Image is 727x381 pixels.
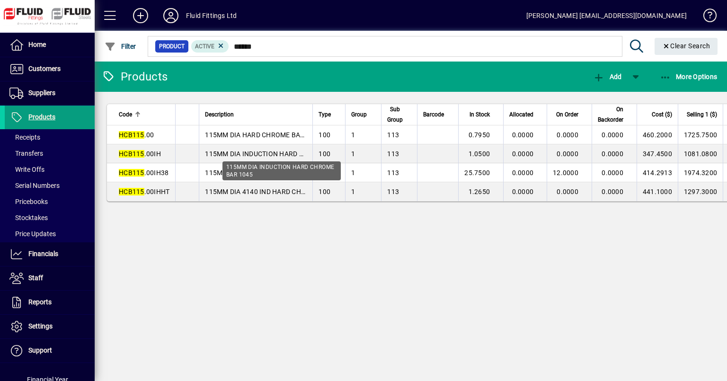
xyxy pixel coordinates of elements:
[319,131,330,139] span: 100
[205,131,322,139] span: 115MM DIA HARD CHROME BAR 1045
[652,109,672,120] span: Cost ($)
[119,131,144,139] em: HCB115
[119,150,161,158] span: .00IH
[205,169,336,177] span: 115MM 38MnVS6 IND HARD CHROME BAR
[696,2,715,33] a: Knowledge Base
[351,131,355,139] span: 1
[222,161,341,180] div: 115MM DIA INDUCTION HARD CHROME BAR 1045
[387,150,399,158] span: 113
[205,109,234,120] span: Description
[319,109,339,120] div: Type
[205,188,335,195] span: 115MM DIA 4140 IND HARD CHROME BAR
[28,41,46,48] span: Home
[387,104,411,125] div: Sub Group
[602,169,623,177] span: 0.0000
[512,131,534,139] span: 0.0000
[5,315,95,338] a: Settings
[102,38,139,55] button: Filter
[602,131,623,139] span: 0.0000
[119,109,169,120] div: Code
[591,68,624,85] button: Add
[423,109,452,120] div: Barcode
[5,161,95,177] a: Write Offs
[9,198,48,205] span: Pricebooks
[423,109,444,120] span: Barcode
[319,150,330,158] span: 100
[509,109,533,120] span: Allocated
[186,8,237,23] div: Fluid Fittings Ltd
[28,274,43,282] span: Staff
[5,210,95,226] a: Stocktakes
[28,250,58,257] span: Financials
[195,43,214,50] span: Active
[557,131,578,139] span: 0.0000
[557,150,578,158] span: 0.0000
[387,104,403,125] span: Sub Group
[602,150,623,158] span: 0.0000
[351,109,367,120] span: Group
[5,129,95,145] a: Receipts
[319,188,330,195] span: 100
[464,109,498,120] div: In Stock
[655,38,718,55] button: Clear
[102,69,168,84] div: Products
[5,177,95,194] a: Serial Numbers
[119,169,144,177] em: HCB115
[159,42,185,51] span: Product
[657,68,720,85] button: More Options
[156,7,186,24] button: Profile
[509,109,542,120] div: Allocated
[512,150,534,158] span: 0.0000
[28,346,52,354] span: Support
[205,109,307,120] div: Description
[470,109,490,120] span: In Stock
[598,104,632,125] div: On Backorder
[28,298,52,306] span: Reports
[351,188,355,195] span: 1
[119,188,169,195] span: .00IHHT
[28,322,53,330] span: Settings
[662,42,710,50] span: Clear Search
[5,81,95,105] a: Suppliers
[637,182,678,201] td: 441.1000
[351,169,355,177] span: 1
[9,133,40,141] span: Receipts
[5,242,95,266] a: Financials
[119,188,144,195] em: HCB115
[637,144,678,163] td: 347.4500
[5,339,95,363] a: Support
[5,57,95,81] a: Customers
[28,89,55,97] span: Suppliers
[191,40,229,53] mat-chip: Activation Status: Active
[602,188,623,195] span: 0.0000
[678,182,723,201] td: 1297.3000
[553,169,578,177] span: 12.0000
[125,7,156,24] button: Add
[28,113,55,121] span: Products
[9,150,43,157] span: Transfers
[593,73,621,80] span: Add
[469,131,490,139] span: 0.7950
[678,163,723,182] td: 1974.3200
[5,145,95,161] a: Transfers
[526,8,687,23] div: [PERSON_NAME] [EMAIL_ADDRESS][DOMAIN_NAME]
[660,73,718,80] span: More Options
[119,131,154,139] span: .00
[351,150,355,158] span: 1
[119,169,168,177] span: .00IH38
[319,109,331,120] span: Type
[9,214,48,222] span: Stocktakes
[351,109,375,120] div: Group
[5,266,95,290] a: Staff
[205,150,359,158] span: 115MM DIA INDUCTION HARD CHROME BAR 1045
[512,188,534,195] span: 0.0000
[464,169,490,177] span: 25.7500
[9,166,44,173] span: Write Offs
[556,109,578,120] span: On Order
[5,33,95,57] a: Home
[5,291,95,314] a: Reports
[387,169,399,177] span: 113
[9,230,56,238] span: Price Updates
[637,163,678,182] td: 414.2913
[5,194,95,210] a: Pricebooks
